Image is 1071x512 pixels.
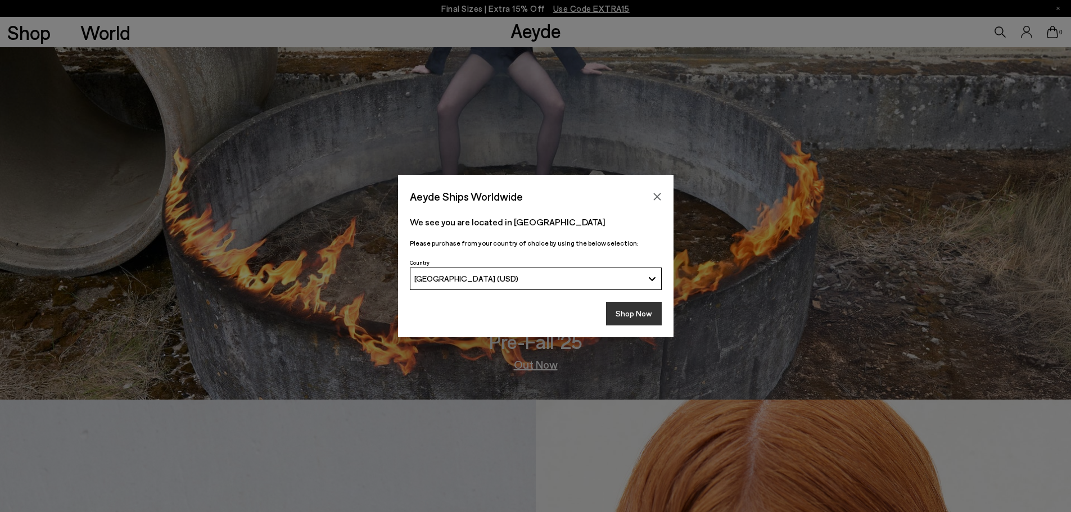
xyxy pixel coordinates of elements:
span: [GEOGRAPHIC_DATA] (USD) [414,274,518,283]
button: Close [649,188,666,205]
button: Shop Now [606,302,662,325]
p: We see you are located in [GEOGRAPHIC_DATA] [410,215,662,229]
p: Please purchase from your country of choice by using the below selection: [410,238,662,248]
span: Country [410,259,430,266]
span: Aeyde Ships Worldwide [410,187,523,206]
